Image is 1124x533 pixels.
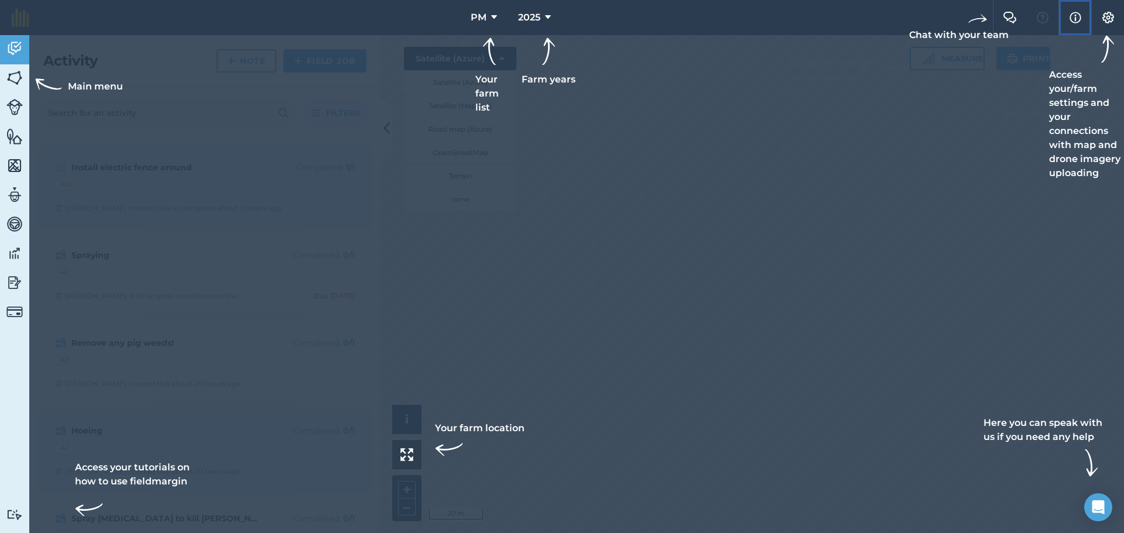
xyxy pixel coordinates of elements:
img: svg+xml;base64,PD94bWwgdmVyc2lvbj0iMS4wIiBlbmNvZGluZz0idXRmLTgiPz4KPCEtLSBHZW5lcmF0b3I6IEFkb2JlIE... [6,304,23,320]
img: Four arrows, one pointing top left, one top right, one bottom right and the last bottom left [400,448,413,461]
img: svg+xml;base64,PHN2ZyB4bWxucz0iaHR0cDovL3d3dy53My5vcmcvMjAwMC9zdmciIHdpZHRoPSIxNyIgaGVpZ2h0PSIxNy... [1070,11,1081,25]
img: svg+xml;base64,PHN2ZyB4bWxucz0iaHR0cDovL3d3dy53My5vcmcvMjAwMC9zdmciIHdpZHRoPSI1NiIgaGVpZ2h0PSI2MC... [6,69,23,87]
span: PM [471,11,486,25]
div: Open Intercom Messenger [1084,493,1112,521]
button: Your farm location [392,440,421,469]
div: Access your/farm settings and your connections with map and drone imagery uploading [1049,35,1124,180]
span: 2025 [518,11,540,25]
div: Access your tutorials on how to use fieldmargin [75,460,197,524]
img: svg+xml;base64,PD94bWwgdmVyc2lvbj0iMS4wIiBlbmNvZGluZz0idXRmLTgiPz4KPCEtLSBHZW5lcmF0b3I6IEFkb2JlIE... [6,215,23,233]
img: svg+xml;base64,PD94bWwgdmVyc2lvbj0iMS4wIiBlbmNvZGluZz0idXRmLTgiPz4KPCEtLSBHZW5lcmF0b3I6IEFkb2JlIE... [6,245,23,262]
img: svg+xml;base64,PD94bWwgdmVyc2lvbj0iMS4wIiBlbmNvZGluZz0idXRmLTgiPz4KPCEtLSBHZW5lcmF0b3I6IEFkb2JlIE... [6,99,23,115]
img: svg+xml;base64,PD94bWwgdmVyc2lvbj0iMS4wIiBlbmNvZGluZz0idXRmLTgiPz4KPCEtLSBHZW5lcmF0b3I6IEFkb2JlIE... [6,509,23,520]
img: svg+xml;base64,PD94bWwgdmVyc2lvbj0iMS4wIiBlbmNvZGluZz0idXRmLTgiPz4KPCEtLSBHZW5lcmF0b3I6IEFkb2JlIE... [6,274,23,291]
img: A cog icon [1101,12,1115,23]
img: Two speech bubbles overlapping with the left bubble in the forefront [1003,12,1017,23]
img: svg+xml;base64,PD94bWwgdmVyc2lvbj0iMS4wIiBlbmNvZGluZz0idXRmLTgiPz4KPCEtLSBHZW5lcmF0b3I6IEFkb2JlIE... [6,186,23,204]
div: Main menu [33,73,123,101]
img: svg+xml;base64,PD94bWwgdmVyc2lvbj0iMS4wIiBlbmNvZGluZz0idXRmLTgiPz4KPCEtLSBHZW5lcmF0b3I6IEFkb2JlIE... [6,40,23,57]
div: Here you can speak with us if you need any help [983,416,1105,477]
div: Chat with your team [909,9,1009,42]
div: Farm years [516,37,581,87]
div: Your farm list [475,37,503,115]
div: Your farm location [435,421,525,463]
img: svg+xml;base64,PHN2ZyB4bWxucz0iaHR0cDovL3d3dy53My5vcmcvMjAwMC9zdmciIHdpZHRoPSI1NiIgaGVpZ2h0PSI2MC... [6,157,23,174]
img: svg+xml;base64,PHN2ZyB4bWxucz0iaHR0cDovL3d3dy53My5vcmcvMjAwMC9zdmciIHdpZHRoPSI1NiIgaGVpZ2h0PSI2MC... [6,128,23,145]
